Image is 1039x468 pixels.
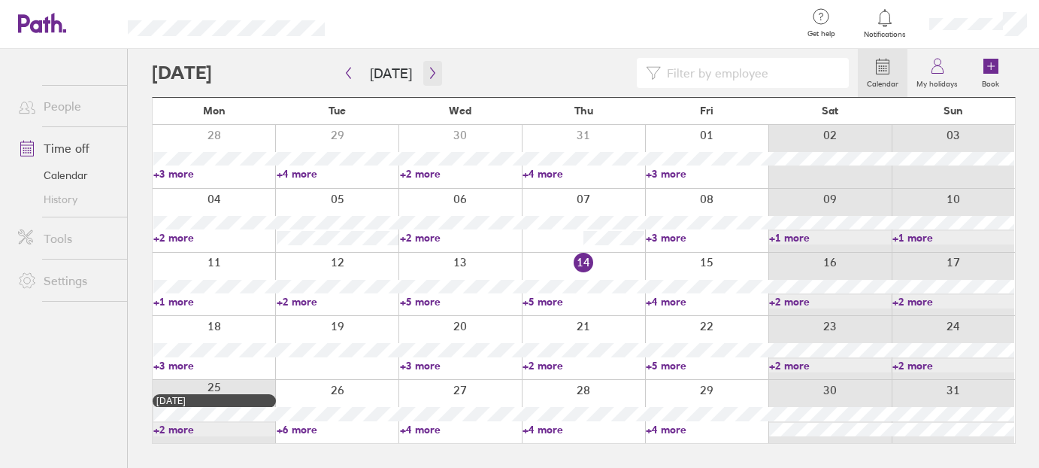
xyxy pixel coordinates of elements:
a: +5 more [400,295,522,308]
a: +5 more [523,295,644,308]
span: Fri [700,105,713,117]
a: People [6,91,127,121]
a: Tools [6,223,127,254]
a: +2 more [153,231,275,245]
a: Settings [6,266,127,296]
a: +2 more [769,359,891,372]
span: Mon [203,105,226,117]
label: Calendar [858,75,907,89]
a: +4 more [523,423,644,436]
a: +1 more [892,231,1014,245]
a: +2 more [277,295,398,308]
a: +4 more [523,167,644,181]
a: +2 more [892,295,1014,308]
span: Notifications [861,30,910,39]
span: Get help [797,29,846,38]
a: +2 more [400,231,522,245]
a: +1 more [769,231,891,245]
span: Sun [944,105,963,117]
a: +2 more [769,295,891,308]
a: +3 more [153,359,275,372]
label: Book [974,75,1009,89]
a: Notifications [861,8,910,39]
button: [DATE] [358,61,424,86]
a: +3 more [153,167,275,181]
a: +5 more [646,359,768,372]
a: Calendar [6,163,127,187]
span: Thu [574,105,593,117]
a: +2 more [153,423,275,436]
input: Filter by employee [661,59,840,87]
a: +6 more [277,423,398,436]
span: Wed [449,105,471,117]
a: +4 more [400,423,522,436]
a: +3 more [646,167,768,181]
span: Tue [329,105,346,117]
a: +4 more [277,167,398,181]
a: Calendar [858,49,907,97]
label: My holidays [907,75,967,89]
a: Book [967,49,1015,97]
a: History [6,187,127,211]
a: +4 more [646,423,768,436]
a: +2 more [892,359,1014,372]
a: +3 more [400,359,522,372]
a: +1 more [153,295,275,308]
a: +3 more [646,231,768,245]
a: +4 more [646,295,768,308]
a: My holidays [907,49,967,97]
a: Time off [6,133,127,163]
div: [DATE] [156,396,272,406]
span: Sat [822,105,838,117]
a: +2 more [523,359,644,372]
a: +2 more [400,167,522,181]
